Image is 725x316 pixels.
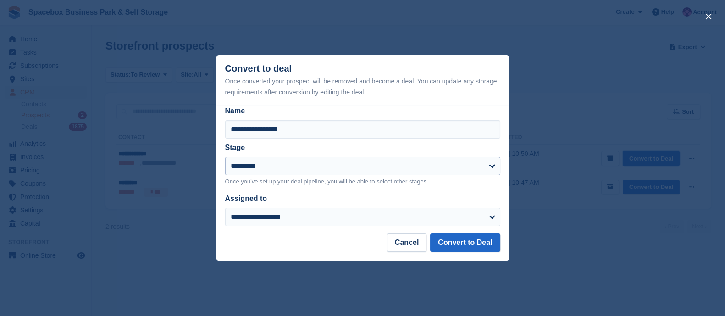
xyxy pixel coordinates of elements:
label: Name [225,105,500,116]
button: Cancel [387,233,426,252]
div: Convert to deal [225,63,500,98]
label: Stage [225,144,245,151]
button: Convert to Deal [430,233,500,252]
p: Once you've set up your deal pipeline, you will be able to select other stages. [225,177,500,186]
div: Once converted your prospect will be removed and become a deal. You can update any storage requir... [225,76,500,98]
label: Assigned to [225,194,267,202]
button: close [701,9,716,24]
